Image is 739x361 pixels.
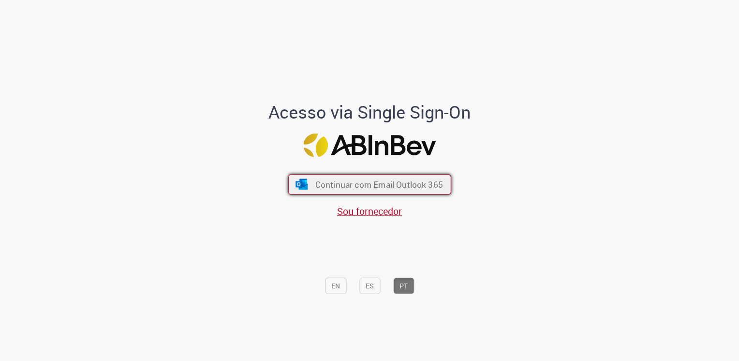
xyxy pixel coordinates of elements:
[295,179,309,189] img: ícone Azure/Microsoft 360
[288,174,451,195] button: ícone Azure/Microsoft 360 Continuar com Email Outlook 365
[393,277,414,294] button: PT
[315,179,443,190] span: Continuar com Email Outlook 365
[236,103,504,122] h1: Acesso via Single Sign-On
[325,277,346,294] button: EN
[359,277,380,294] button: ES
[303,133,436,157] img: Logo ABInBev
[337,204,402,217] a: Sou fornecedor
